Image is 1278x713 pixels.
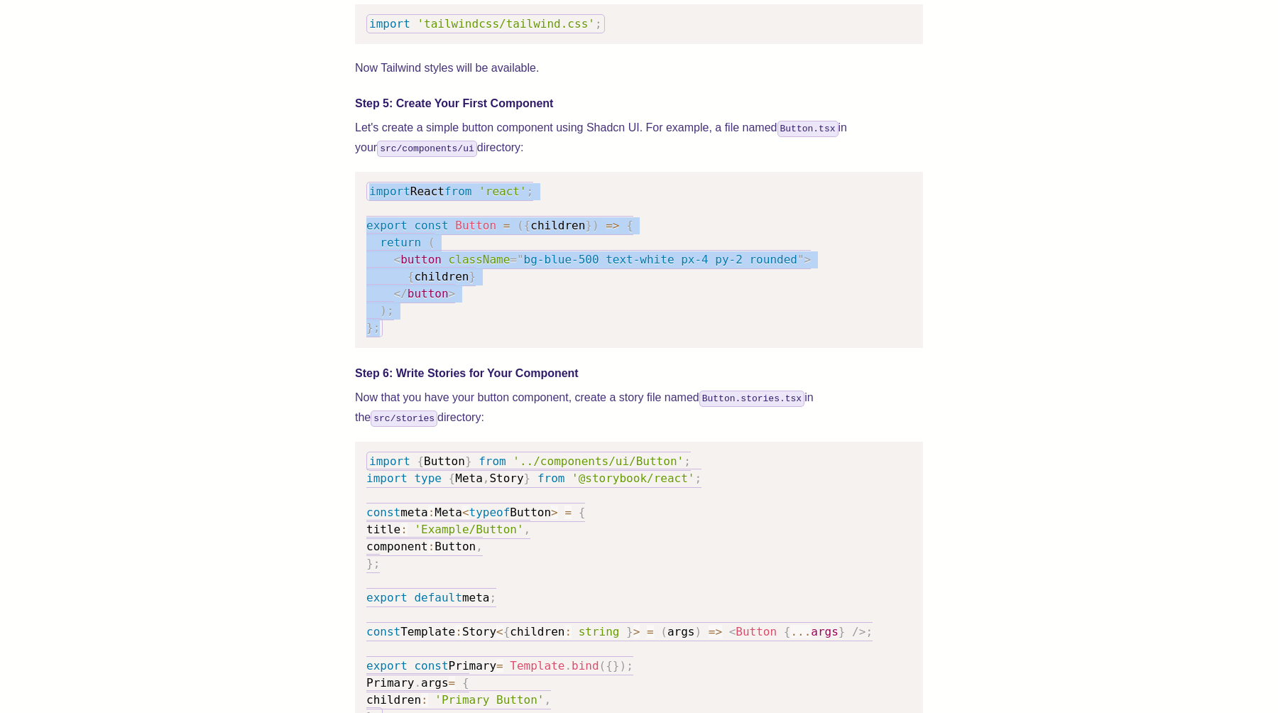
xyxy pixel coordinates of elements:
span: import [366,472,408,485]
span: Button [736,625,777,638]
span: Story [489,472,523,485]
span: Button [510,506,551,519]
span: : [455,625,462,638]
span: import [369,17,410,31]
span: = [449,676,456,690]
span: 'react' [479,185,526,198]
span: ; [626,659,633,673]
span: ; [527,185,534,198]
span: { [524,219,531,232]
span: return [380,236,421,249]
span: export [366,591,408,604]
span: > [633,625,640,638]
span: < [496,625,503,638]
span: React [410,185,444,198]
span: Primary [449,659,496,673]
span: : [400,523,408,536]
span: < [729,625,736,638]
span: => [606,219,619,232]
span: = [647,625,654,638]
span: < [462,506,469,519]
span: ( [428,236,435,249]
span: { [579,506,586,519]
span: = [564,506,572,519]
span: . [414,676,421,690]
span: from [537,472,565,485]
span: Button [455,219,496,232]
h4: Step 6: Write Stories for Your Component [355,365,923,382]
span: : [428,540,435,553]
span: ; [694,472,701,485]
span: ( [599,659,606,673]
span: < [394,253,401,266]
span: > [551,506,558,519]
span: args [667,625,695,638]
span: /> [852,625,865,638]
span: { [784,625,791,638]
span: > [449,287,456,300]
span: meta [462,591,490,604]
span: } [585,219,592,232]
span: : [564,625,572,638]
span: { [503,625,510,638]
span: Story [462,625,496,638]
span: = [503,219,510,232]
span: '@storybook/react' [572,472,694,485]
span: ) [694,625,701,638]
span: ; [387,304,394,317]
span: } [366,557,373,570]
span: 'Primary Button' [435,693,544,707]
span: } [524,472,531,485]
span: button [400,253,442,266]
span: ; [373,321,381,334]
span: . [564,659,572,673]
span: { [462,676,469,690]
span: } [839,625,846,638]
span: ; [865,625,873,638]
code: src/components/ui [377,141,477,157]
span: Primary [366,676,414,690]
span: , [483,472,490,485]
span: ) [619,659,626,673]
span: , [524,523,531,536]
span: { [606,659,613,673]
span: ) [592,219,599,232]
span: string [579,625,620,638]
p: Now Tailwind styles will be available. [355,58,923,78]
p: Let's create a simple button component using Shadcn UI. For example, a file named in your directory: [355,118,923,158]
span: } [366,321,373,334]
span: title [366,523,400,536]
span: bg-blue-500 text-white px-4 py-2 rounded [524,253,797,266]
span: default [414,591,461,604]
span: const [414,219,448,232]
span: Template [510,659,564,673]
span: { [626,219,633,232]
span: import [369,185,410,198]
span: ... [790,625,811,638]
span: } [469,270,476,283]
span: => [709,625,722,638]
span: Meta [435,506,462,519]
span: 'tailwindcss/tailwind.css' [417,17,594,31]
span: </ [394,287,408,300]
span: button [408,287,449,300]
span: ; [489,591,496,604]
span: Button [424,455,465,468]
span: Template [400,625,455,638]
span: children [366,693,421,707]
code: Button.stories.tsx [699,391,804,407]
span: > [804,253,812,266]
span: ) [380,304,387,317]
span: '../components/ui/Button' [513,455,684,468]
span: import [369,455,410,468]
span: } [465,455,472,468]
span: children [414,270,469,283]
span: args [421,676,449,690]
span: export [366,219,408,232]
span: const [414,659,448,673]
span: 'Example/Button' [414,523,523,536]
span: type [414,472,442,485]
span: from [479,455,506,468]
span: ; [595,17,602,31]
span: } [613,659,620,673]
